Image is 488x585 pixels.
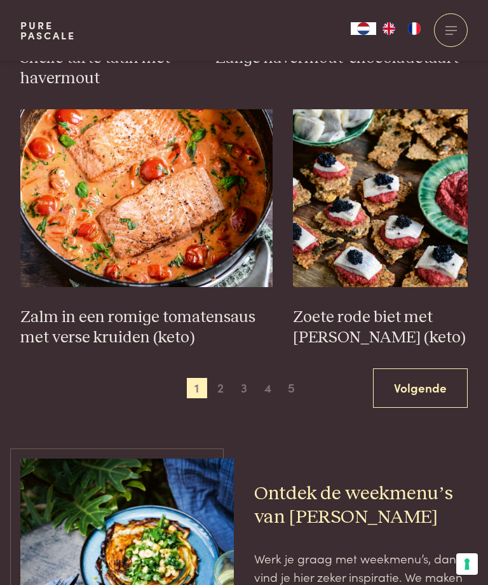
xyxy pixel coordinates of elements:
[456,553,478,575] button: Uw voorkeuren voor toestemming voor trackingtechnologieën
[402,22,427,35] a: FR
[20,307,273,348] h3: Zalm in een romige tomatensaus met verse kruiden (keto)
[254,482,468,529] h2: Ontdek de weekmenu’s van [PERSON_NAME]
[20,48,195,89] h3: Snelle tarte tatin met havermout
[293,109,468,287] img: Zoete rode biet met zure haring (keto)
[293,109,468,348] a: Zoete rode biet met zure haring (keto) Zoete rode biet met [PERSON_NAME] (keto)
[351,22,376,35] div: Language
[20,109,273,348] a: Zalm in een romige tomatensaus met verse kruiden (keto) Zalm in een romige tomatensaus met verse ...
[376,22,402,35] a: EN
[281,378,301,398] span: 5
[373,368,468,408] a: Volgende
[257,378,278,398] span: 4
[376,22,427,35] ul: Language list
[351,22,427,35] aside: Language selected: Nederlands
[20,20,76,41] a: PurePascale
[210,378,231,398] span: 2
[234,378,254,398] span: 3
[20,109,273,287] img: Zalm in een romige tomatensaus met verse kruiden (keto)
[351,22,376,35] a: NL
[187,378,207,398] span: 1
[293,307,468,348] h3: Zoete rode biet met [PERSON_NAME] (keto)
